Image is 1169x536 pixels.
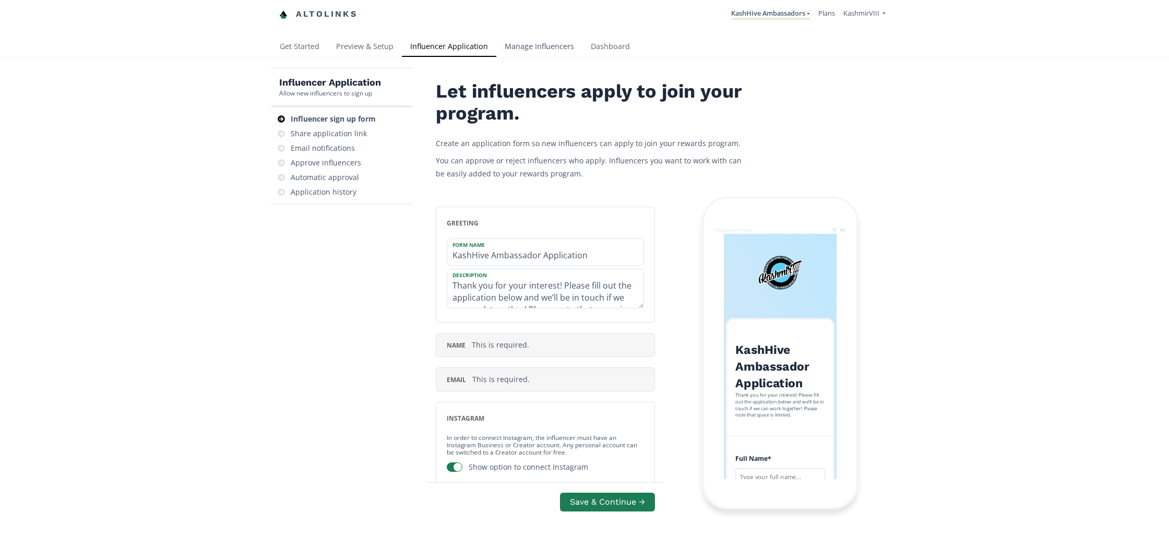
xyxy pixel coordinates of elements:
[436,137,749,150] p: Create an application form so new influencers can apply to join your rewards program.
[735,469,825,485] input: Type your full name...
[291,128,367,139] div: Share application link
[402,37,496,58] a: Influencer Application
[271,37,328,58] a: Get Started
[735,392,825,419] div: Thank you for your interest! Please fill out the application below and we’ll be in touch if we ca...
[328,37,402,58] a: Preview & Setup
[731,8,810,20] a: KashHive Ambassadors
[279,6,357,23] a: Altolinks
[291,114,376,124] div: Influencer sign up form
[582,37,638,58] a: Dashboard
[560,492,655,511] button: Save & Continue →
[436,81,749,124] h2: Let influencers apply to join your program.
[279,89,381,98] div: Allow new influencers to sign up
[758,256,803,289] img: VnYm35VY4UAB
[735,342,825,392] h2: KashHive Ambassador Application
[472,374,530,384] span: This is required.
[447,440,637,456] a: Any personal account can be switched to a Creator account for free.
[735,454,825,465] h4: Full Name *
[291,158,361,168] div: Approve influencers
[447,269,633,279] label: Description
[447,219,479,228] span: greeting
[469,462,588,472] div: Show option to connect Instagram
[291,172,359,183] div: Automatic approval
[472,340,529,350] span: This is required.
[279,10,288,19] img: favicon-32x32.png
[291,143,355,153] div: Email notifications
[279,76,381,89] h5: Influencer Application
[715,227,753,233] div: Influencer's Phone
[291,187,356,197] div: Application history
[818,8,835,18] a: Plans
[447,375,466,384] span: email
[447,239,633,248] label: Form Name
[447,341,466,350] span: name
[843,8,879,18] span: KashmirVIII
[496,37,582,58] a: Manage Influencers
[843,8,886,20] a: KashmirVIII
[447,269,643,308] textarea: Thank you for your interest! Please fill out the application below and we’ll be in touch if we ca...
[447,414,484,423] span: instagram
[447,429,637,460] small: In order to connect Instagram, the influencer must have an Instagram Business or Creator account.
[436,154,749,180] p: You can approve or reject influencers who apply. Influencers you want to work with can be easily ...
